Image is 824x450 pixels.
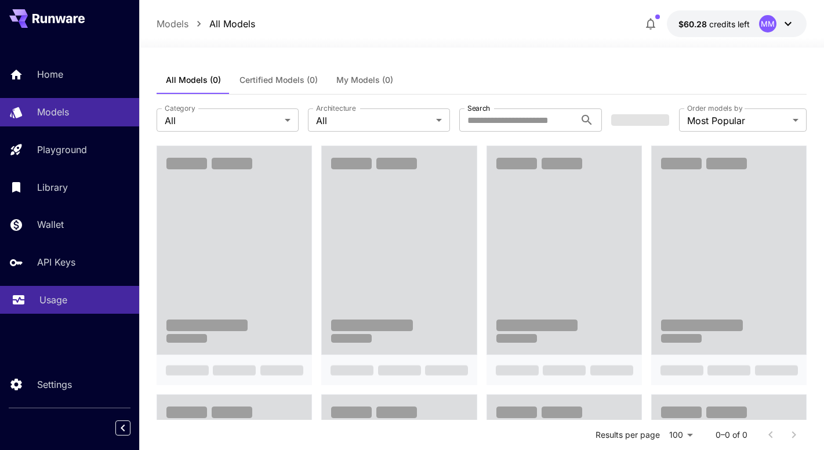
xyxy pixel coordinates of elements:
[316,114,431,128] span: All
[157,17,188,31] a: Models
[37,378,72,391] p: Settings
[467,103,490,113] label: Search
[37,143,87,157] p: Playground
[39,293,67,307] p: Usage
[37,217,64,231] p: Wallet
[37,255,75,269] p: API Keys
[157,17,255,31] nav: breadcrumb
[336,75,393,85] span: My Models (0)
[165,103,195,113] label: Category
[166,75,221,85] span: All Models (0)
[709,19,750,29] span: credits left
[239,75,318,85] span: Certified Models (0)
[124,418,139,438] div: Collapse sidebar
[687,103,742,113] label: Order models by
[37,105,69,119] p: Models
[209,17,255,31] a: All Models
[596,429,660,441] p: Results per page
[115,420,130,436] button: Collapse sidebar
[678,18,750,30] div: $60.27672
[667,10,807,37] button: $60.27672MM
[665,426,697,443] div: 100
[37,180,68,194] p: Library
[165,114,280,128] span: All
[37,67,63,81] p: Home
[716,429,747,441] p: 0–0 of 0
[316,103,355,113] label: Architecture
[759,15,776,32] div: MM
[678,19,709,29] span: $60.28
[687,114,788,128] span: Most Popular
